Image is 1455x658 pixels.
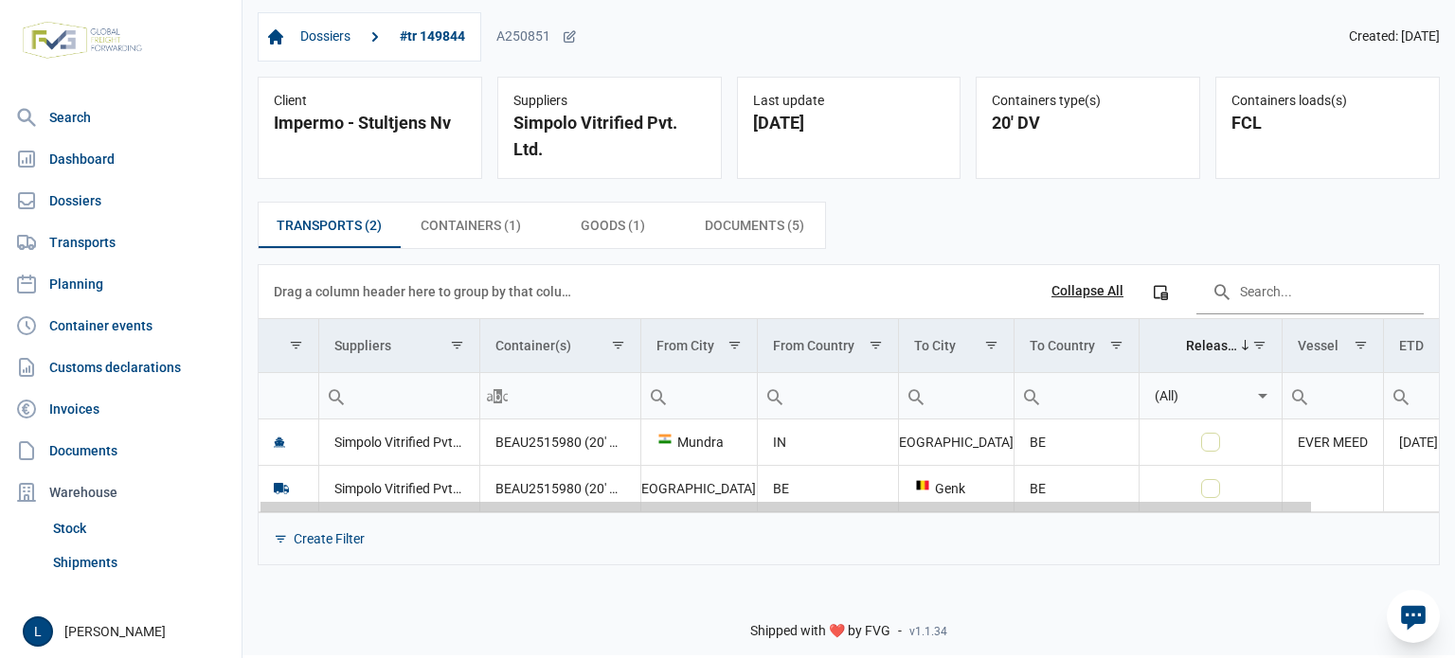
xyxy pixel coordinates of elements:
div: Simpolo Vitrified Pvt. Ltd. [513,110,706,163]
div: Container(s) [495,338,571,353]
div: Genk [914,479,998,498]
td: EVER MEED [1283,419,1384,466]
td: Filter cell [758,372,898,418]
div: [PERSON_NAME] [23,616,230,647]
td: Filter cell [259,372,318,418]
td: Column From Country [758,319,898,373]
div: Search box [899,373,933,418]
td: BEAU2515980 (20' DV) [479,419,640,466]
a: Planning [8,265,234,303]
a: Transports [8,223,234,261]
input: Filter cell [641,373,757,418]
div: Column Chooser [1143,275,1177,309]
td: BE [1014,465,1139,511]
td: Filter cell [1014,372,1139,418]
td: Filter cell [898,372,1014,418]
a: Stock [45,511,234,545]
div: Client [274,93,466,110]
input: Filter cell [319,373,479,418]
span: Show filter options for column 'Suppliers' [450,338,464,352]
td: Filter cell [318,372,479,418]
td: Column To City [898,319,1014,373]
div: Containers type(s) [992,93,1184,110]
div: From City [656,338,714,353]
a: Documents [8,432,234,470]
a: Dossiers [293,21,358,53]
td: Filter cell [640,372,757,418]
div: Select [1251,373,1274,418]
input: Filter cell [1140,373,1252,418]
a: Container events [8,307,234,345]
span: Show filter options for column 'To Country' [1109,338,1123,352]
div: Containers loads(s) [1231,93,1424,110]
div: Search box [480,373,514,418]
input: Filter cell [480,373,640,418]
div: Warehouse [8,473,234,511]
div: Released [1186,338,1240,353]
td: Column [259,319,318,373]
span: Shipped with ❤️ by FVG [750,623,890,640]
span: Show filter options for column 'Released' [1252,338,1266,352]
span: Show filter options for column 'Container(s)' [611,338,625,352]
div: Search box [1384,373,1418,418]
div: Collapse All [1051,283,1123,300]
td: Column Released [1139,319,1283,373]
td: Filter cell [1139,372,1283,418]
div: Suppliers [513,93,706,110]
input: Search in the data grid [1196,269,1424,314]
td: Simpolo Vitrified Pvt. Ltd. [318,419,479,466]
td: Column Suppliers [318,319,479,373]
a: Search [8,98,234,136]
div: Drag a column header here to group by that column [274,276,578,307]
span: Goods (1) [581,214,645,237]
div: Search box [758,373,792,418]
input: Filter cell [899,373,1014,418]
div: [DATE] [753,110,945,136]
a: Dashboard [8,140,234,178]
div: To Country [1030,338,1095,353]
a: Invoices [8,390,234,428]
button: L [23,616,53,647]
span: Show filter options for column 'Vessel' [1354,338,1368,352]
img: FVG - Global freight forwarding [15,14,150,66]
td: Filter cell [479,372,640,418]
div: 20' DV [992,110,1184,136]
div: Search box [641,373,675,418]
div: To City [914,338,956,353]
td: Filter cell [1283,372,1384,418]
a: #tr 149844 [392,21,473,53]
div: Data grid toolbar [274,265,1424,318]
div: FCL [1231,110,1424,136]
div: Suppliers [334,338,391,353]
div: Create Filter [294,530,365,547]
td: Simpolo Vitrified Pvt. Ltd. [318,465,479,511]
div: A250851 [496,28,577,45]
div: Mundra [656,433,742,452]
input: Filter cell [1015,373,1139,418]
span: Documents (5) [705,214,804,237]
div: Search box [1015,373,1049,418]
span: Show filter options for column 'To City' [984,338,998,352]
span: Show filter options for column '' [289,338,303,352]
span: [DATE] [1399,435,1438,450]
input: Filter cell [758,373,897,418]
td: Column Vessel [1283,319,1384,373]
td: BE [1014,419,1139,466]
input: Filter cell [259,373,318,418]
span: v1.1.34 [909,624,947,639]
td: BEAU2515980 (20' DV) [479,465,640,511]
input: Filter cell [1283,373,1383,418]
a: Shipments [45,545,234,579]
a: Customs declarations [8,348,234,386]
td: Column From City [640,319,757,373]
span: Created: [DATE] [1349,28,1440,45]
div: Impermo - Stultjens Nv [274,110,466,136]
span: Show filter options for column 'From City' [727,338,742,352]
span: Show filter options for column 'From Country' [869,338,883,352]
span: - [898,623,902,640]
td: IN [758,419,898,466]
div: Search box [319,373,353,418]
div: Search box [1283,373,1317,418]
div: Vessel [1298,338,1338,353]
span: Containers (1) [421,214,521,237]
